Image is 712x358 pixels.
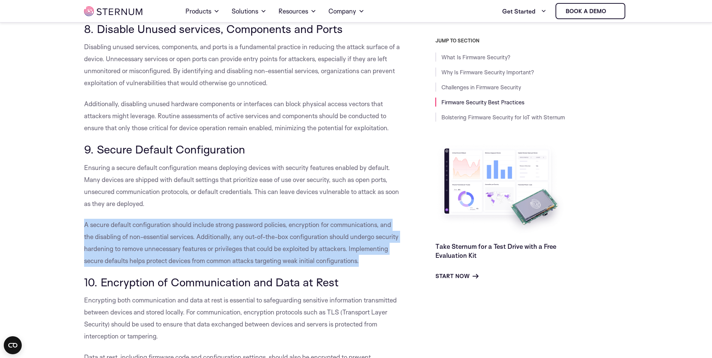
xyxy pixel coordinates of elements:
[84,221,399,265] span: A secure default configuration should include strong password policies, encryption for communicat...
[441,84,521,91] a: Challenges in Firmware Security
[84,22,343,36] span: 8. Disable Unused services, Components and Ports
[84,43,400,87] span: Disabling unused services, components, and ports is a fundamental practice in reducing the attack...
[435,38,628,44] h3: JUMP TO SECTION
[4,336,22,354] button: Open CMP widget
[441,99,524,106] a: Firmware Security Best Practices
[232,1,266,22] a: Solutions
[435,143,567,236] img: Take Sternum for a Test Drive with a Free Evaluation Kit
[441,69,534,76] a: Why Is Firmware Security Important?
[185,1,220,22] a: Products
[84,100,389,132] span: Additionally, disabling unused hardware components or interfaces can block physical access vector...
[84,142,245,156] span: 9. Secure Default Configuration
[435,242,556,259] a: Take Sternum for a Test Drive with a Free Evaluation Kit
[84,296,397,340] span: Encrypting both communication and data at rest is essential to safeguarding sensitive information...
[328,1,364,22] a: Company
[84,275,339,289] span: 10. Encryption of Communication and Data at Rest
[278,1,316,22] a: Resources
[502,4,546,19] a: Get Started
[441,54,510,61] a: What Is Firmware Security?
[84,164,399,208] span: Ensuring a secure default configuration means deploying devices with security features enabled by...
[84,6,142,16] img: sternum iot
[609,8,615,14] img: sternum iot
[435,272,479,281] a: Start Now
[555,3,625,19] a: Book a demo
[441,114,565,121] a: Bolstering Firmware Security for IoT with Sternum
